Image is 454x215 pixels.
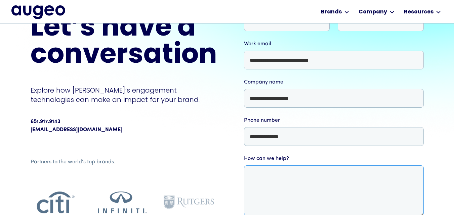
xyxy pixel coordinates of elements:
a: [EMAIL_ADDRESS][DOMAIN_NAME] [31,126,122,134]
div: Partners to the world’s top brands: [31,158,214,166]
a: home [11,5,65,19]
img: Augeo's full logo in midnight blue. [11,5,65,19]
div: Brands [321,8,342,16]
label: Phone number [244,116,424,124]
p: Explore how [PERSON_NAME]’s engagement technologies can make an impact for your brand. [31,86,217,104]
div: 651.917.9143 [31,118,60,126]
label: Work email [244,40,424,48]
h2: Let’s have a conversation [31,15,217,69]
div: Company [359,8,387,16]
div: Resources [404,8,434,16]
label: Company name [244,78,424,86]
label: How can we help? [244,155,424,163]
